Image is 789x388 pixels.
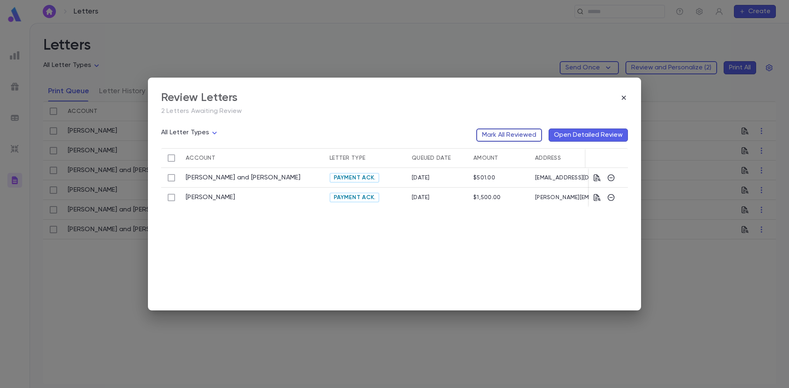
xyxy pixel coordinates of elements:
div: Account [182,148,325,168]
span: Payment Ack. [330,174,378,181]
div: All Letter Types [161,126,219,139]
a: [PERSON_NAME] [186,193,235,202]
div: [PERSON_NAME][EMAIL_ADDRESS][DOMAIN_NAME] [531,188,675,207]
div: Review Letters [161,91,238,105]
button: Skip [607,174,615,182]
div: Address [535,148,561,168]
div: Letter Type [330,148,365,168]
a: [PERSON_NAME] and [PERSON_NAME] [186,174,301,182]
div: Queued Date [412,148,451,168]
button: Open Detailed Review [549,129,628,142]
div: $1,500.00 [473,194,501,201]
span: All Letter Types [161,129,210,136]
button: Preview [593,193,601,202]
div: [EMAIL_ADDRESS][DOMAIN_NAME] [531,168,675,188]
div: 8/27/2025 [412,194,430,201]
div: Queued Date [408,148,469,168]
div: 8/25/2025 [412,174,430,181]
button: Mark All Reviewed [476,129,542,142]
div: $501.00 [473,174,495,181]
div: Account [186,148,215,168]
div: Amount [473,148,498,168]
span: Payment Ack. [330,194,378,201]
p: 2 Letters Awaiting Review [161,107,628,115]
div: Amount [469,148,531,168]
button: Preview [593,174,601,182]
button: Skip [607,193,615,202]
div: Letter Type [325,148,408,168]
div: Address [531,148,675,168]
